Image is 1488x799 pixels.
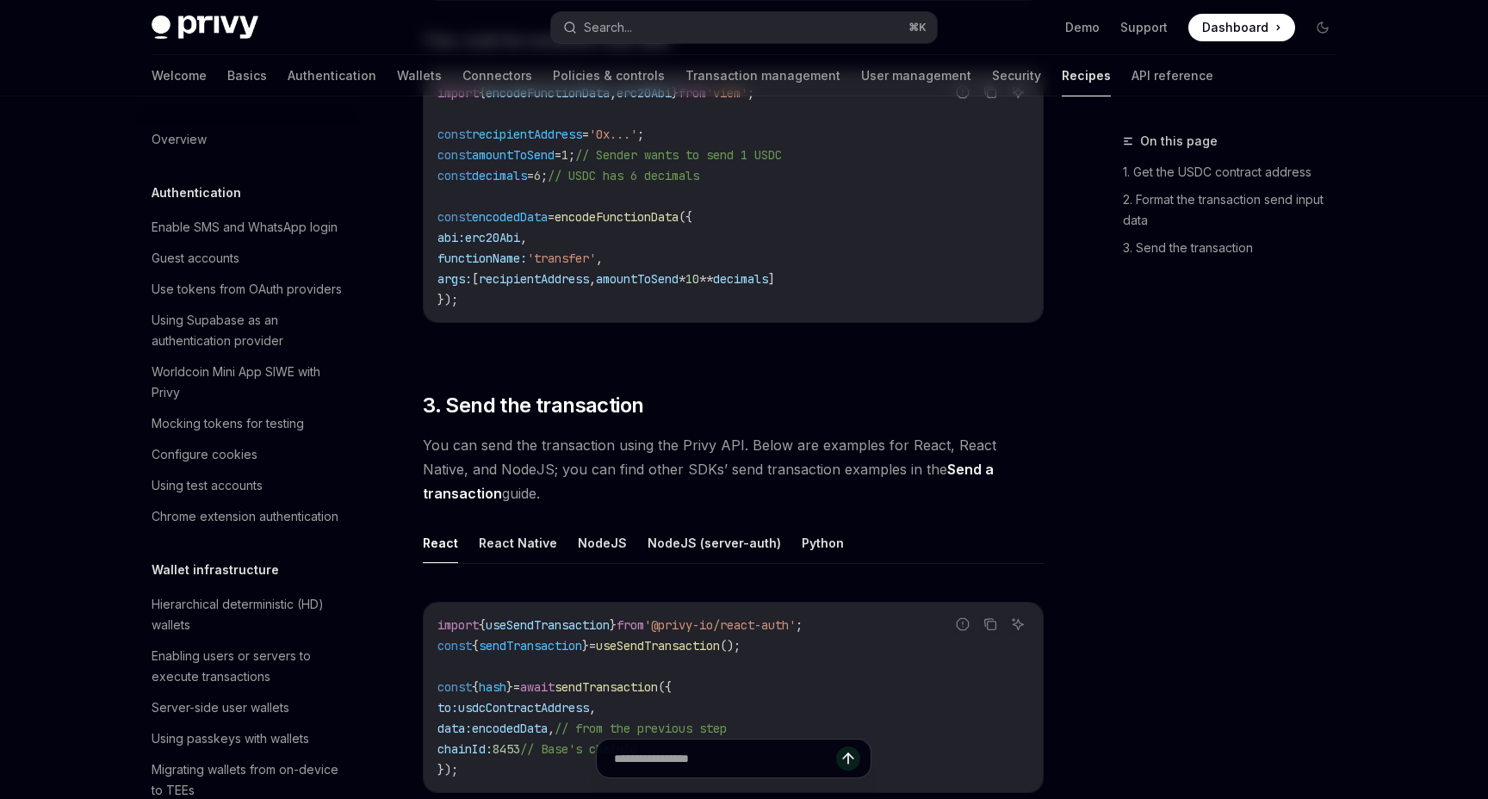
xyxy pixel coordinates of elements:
span: '0x...' [589,127,637,142]
div: Guest accounts [152,248,239,269]
span: ; [796,617,803,633]
a: Configure cookies [138,439,358,470]
a: Authentication [288,55,376,96]
span: , [589,271,596,287]
h5: Wallet infrastructure [152,560,279,580]
a: Security [992,55,1041,96]
button: NodeJS [578,523,627,563]
a: User management [861,55,971,96]
a: 1. Get the USDC contract address [1123,158,1350,186]
span: amountToSend [596,271,679,287]
h5: Authentication [152,183,241,203]
div: Using test accounts [152,475,263,496]
a: Overview [138,124,358,155]
div: Worldcoin Mini App SIWE with Privy [152,362,348,403]
span: ⌘ K [908,21,927,34]
a: Hierarchical deterministic (HD) wallets [138,589,358,641]
div: Mocking tokens for testing [152,413,304,434]
a: Using test accounts [138,470,358,501]
a: Dashboard [1188,14,1295,41]
a: Worldcoin Mini App SIWE with Privy [138,356,358,408]
button: Python [802,523,844,563]
div: Overview [152,129,207,150]
span: const [437,638,472,653]
span: const [437,209,472,225]
a: Recipes [1062,55,1111,96]
span: useSendTransaction [596,638,720,653]
button: Send message [836,746,860,771]
span: (); [720,638,741,653]
a: Using Supabase as an authentication provider [138,305,358,356]
span: [ [472,271,479,287]
span: recipientAddress [472,127,582,142]
span: // Sender wants to send 1 USDC [575,147,782,163]
button: Ask AI [1007,613,1029,635]
span: // from the previous step [555,721,727,736]
span: = [527,168,534,183]
span: { [472,638,479,653]
span: import [437,617,479,633]
span: 10 [685,271,699,287]
a: Enable SMS and WhatsApp login [138,212,358,243]
span: You can send the transaction using the Privy API. Below are examples for React, React Native, and... [423,433,1044,505]
button: Report incorrect code [952,613,974,635]
div: Configure cookies [152,444,257,465]
a: Wallets [397,55,442,96]
span: }); [437,292,458,307]
span: , [548,721,555,736]
span: await [520,679,555,695]
div: Search... [584,17,632,38]
div: Enable SMS and WhatsApp login [152,217,338,238]
a: Mocking tokens for testing [138,408,358,439]
span: ; [541,168,548,183]
input: Ask a question... [614,740,836,777]
a: Welcome [152,55,207,96]
span: sendTransaction [479,638,582,653]
button: Search...⌘K [551,12,937,43]
span: amountToSend [472,147,555,163]
span: decimals [472,168,527,183]
a: Guest accounts [138,243,358,274]
div: Enabling users or servers to execute transactions [152,646,348,687]
a: Chrome extension authentication [138,501,358,532]
span: { [479,617,486,633]
span: 3. Send the transaction [423,392,643,419]
span: const [437,679,472,695]
a: Using passkeys with wallets [138,723,358,754]
a: Connectors [462,55,532,96]
span: // USDC has 6 decimals [548,168,699,183]
span: encodedData [472,721,548,736]
span: const [437,168,472,183]
span: ({ [658,679,672,695]
span: encodeFunctionData [555,209,679,225]
span: encodedData [472,209,548,225]
span: Dashboard [1202,19,1268,36]
button: React [423,523,458,563]
span: 6 [534,168,541,183]
span: 'transfer' [527,251,596,266]
a: Use tokens from OAuth providers [138,274,358,305]
span: to: [437,700,458,715]
span: ] [768,271,775,287]
button: NodeJS (server-auth) [648,523,781,563]
span: decimals [713,271,768,287]
div: Chrome extension authentication [152,506,338,527]
span: sendTransaction [555,679,658,695]
span: erc20Abi [465,230,520,245]
a: Enabling users or servers to execute transactions [138,641,358,692]
span: On this page [1140,131,1218,152]
span: 1 [561,147,568,163]
span: , [520,230,527,245]
span: usdcContractAddress [458,700,589,715]
span: = [589,638,596,653]
div: Hierarchical deterministic (HD) wallets [152,594,348,635]
span: } [582,638,589,653]
a: Transaction management [685,55,840,96]
span: { [472,679,479,695]
a: Demo [1065,19,1100,36]
span: hash [479,679,506,695]
span: const [437,147,472,163]
a: Basics [227,55,267,96]
div: Using Supabase as an authentication provider [152,310,348,351]
a: 2. Format the transaction send input data [1123,186,1350,234]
